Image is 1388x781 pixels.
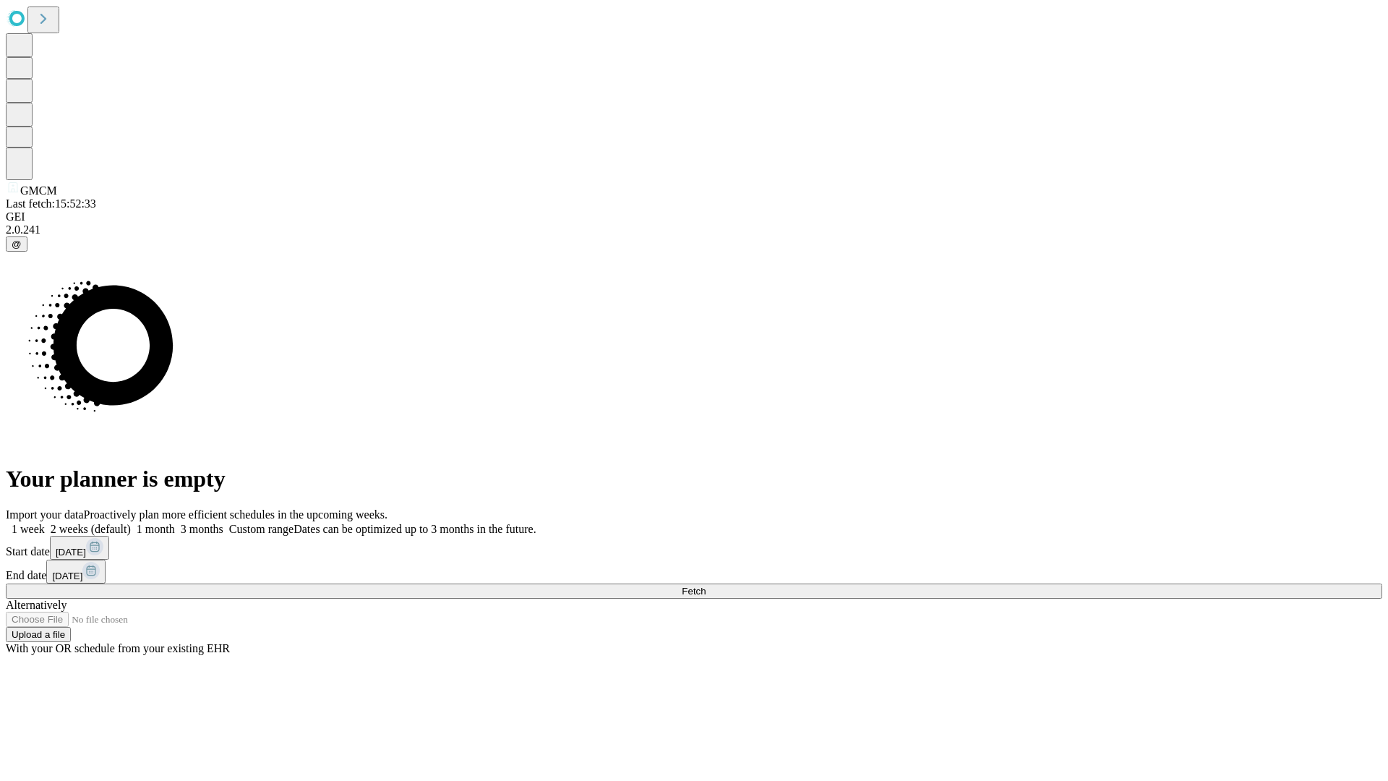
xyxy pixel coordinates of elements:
[84,508,387,521] span: Proactively plan more efficient schedules in the upcoming weeks.
[6,536,1382,560] div: Start date
[46,560,106,584] button: [DATE]
[6,223,1382,236] div: 2.0.241
[229,523,294,535] span: Custom range
[12,523,45,535] span: 1 week
[6,197,96,210] span: Last fetch: 15:52:33
[20,184,57,197] span: GMCM
[56,547,86,558] span: [DATE]
[12,239,22,249] span: @
[51,523,131,535] span: 2 weeks (default)
[6,642,230,654] span: With your OR schedule from your existing EHR
[6,466,1382,492] h1: Your planner is empty
[682,586,706,597] span: Fetch
[6,210,1382,223] div: GEI
[52,571,82,581] span: [DATE]
[6,236,27,252] button: @
[294,523,536,535] span: Dates can be optimized up to 3 months in the future.
[137,523,175,535] span: 1 month
[6,560,1382,584] div: End date
[6,584,1382,599] button: Fetch
[6,627,71,642] button: Upload a file
[6,508,84,521] span: Import your data
[50,536,109,560] button: [DATE]
[6,599,67,611] span: Alternatively
[181,523,223,535] span: 3 months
